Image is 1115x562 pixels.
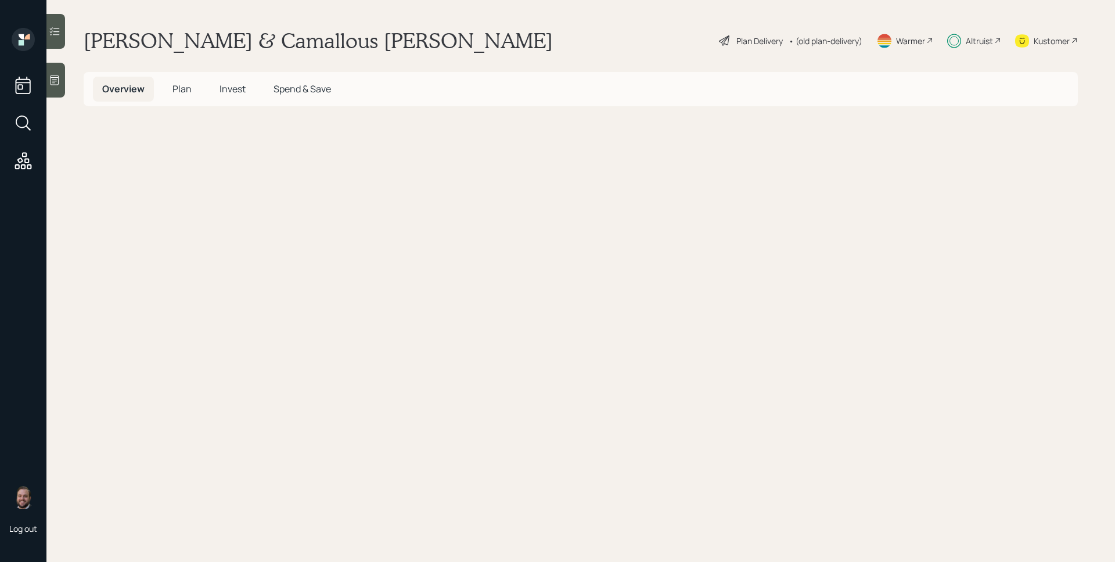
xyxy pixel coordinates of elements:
[9,523,37,534] div: Log out
[12,486,35,509] img: james-distasi-headshot.png
[84,28,553,53] h1: [PERSON_NAME] & Camallous [PERSON_NAME]
[966,35,993,47] div: Altruist
[736,35,783,47] div: Plan Delivery
[220,82,246,95] span: Invest
[1034,35,1070,47] div: Kustomer
[789,35,862,47] div: • (old plan-delivery)
[102,82,145,95] span: Overview
[896,35,925,47] div: Warmer
[274,82,331,95] span: Spend & Save
[172,82,192,95] span: Plan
